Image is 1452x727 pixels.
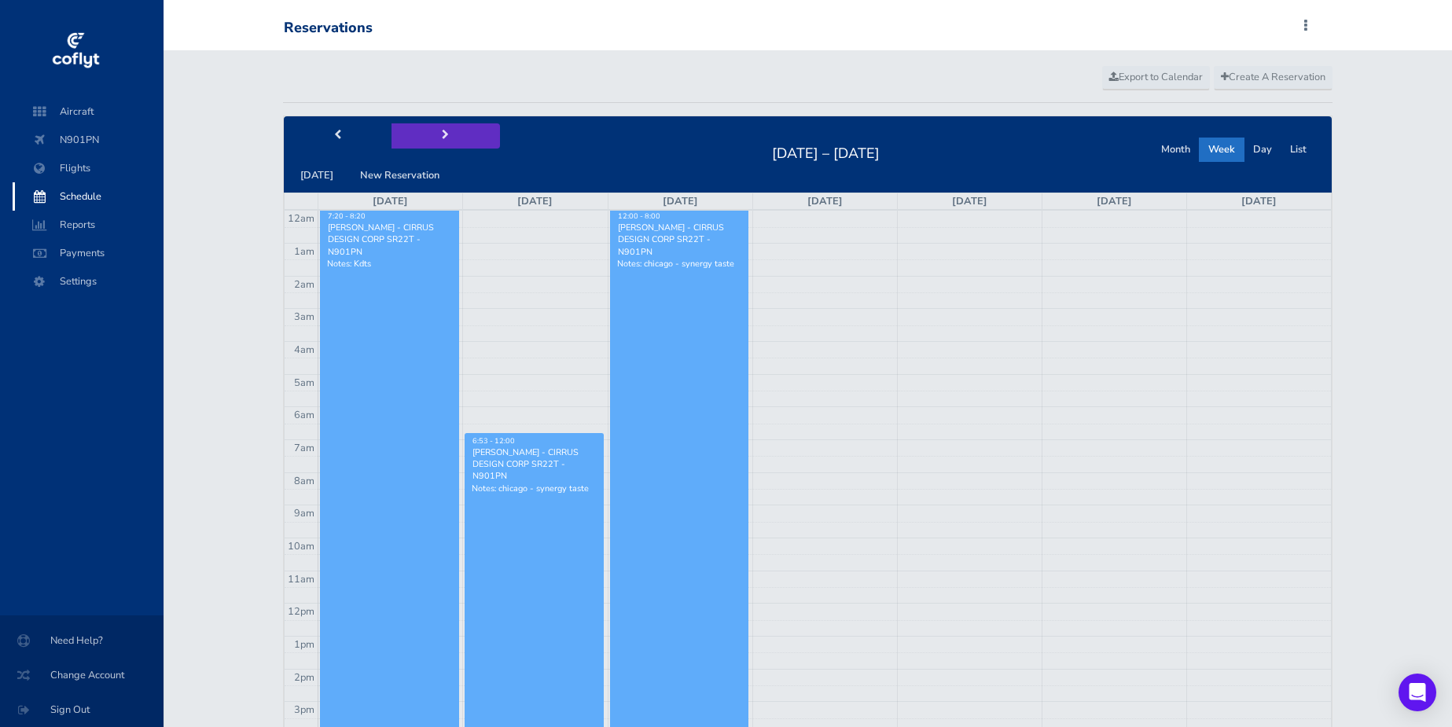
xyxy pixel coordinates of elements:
[294,441,314,455] span: 7am
[1097,194,1132,208] a: [DATE]
[28,267,148,296] span: Settings
[284,20,373,37] div: Reservations
[327,222,452,258] div: [PERSON_NAME] - CIRRUS DESIGN CORP SR22T - N901PN
[472,446,597,483] div: [PERSON_NAME] - CIRRUS DESIGN CORP SR22T - N901PN
[294,376,314,390] span: 5am
[50,28,101,75] img: coflyt logo
[391,123,500,148] button: next
[1281,138,1316,162] button: List
[517,194,553,208] a: [DATE]
[28,239,148,267] span: Payments
[19,626,145,655] span: Need Help?
[19,696,145,724] span: Sign Out
[294,670,314,685] span: 2pm
[1102,66,1210,90] a: Export to Calendar
[294,703,314,717] span: 3pm
[807,194,843,208] a: [DATE]
[1199,138,1244,162] button: Week
[952,194,987,208] a: [DATE]
[294,408,314,422] span: 6am
[472,483,597,494] p: Notes: chicago - synergy taste
[294,343,314,357] span: 4am
[294,506,314,520] span: 9am
[327,258,452,270] p: Notes: Kdts
[294,244,314,259] span: 1am
[28,97,148,126] span: Aircraft
[284,123,392,148] button: prev
[1214,66,1333,90] a: Create A Reservation
[1244,138,1281,162] button: Day
[663,194,698,208] a: [DATE]
[373,194,408,208] a: [DATE]
[617,222,742,258] div: [PERSON_NAME] - CIRRUS DESIGN CORP SR22T - N901PN
[28,211,148,239] span: Reports
[28,182,148,211] span: Schedule
[618,211,660,221] span: 12:00 - 8:00
[294,277,314,292] span: 2am
[1109,70,1203,84] span: Export to Calendar
[28,154,148,182] span: Flights
[294,310,314,324] span: 3am
[1152,138,1200,162] button: Month
[288,211,314,226] span: 12am
[1399,674,1436,711] div: Open Intercom Messenger
[294,474,314,488] span: 8am
[328,211,366,221] span: 7:20 - 8:20
[617,258,742,270] p: Notes: chicago - synergy taste
[288,604,314,619] span: 12pm
[288,572,314,586] span: 11am
[1241,194,1277,208] a: [DATE]
[19,661,145,689] span: Change Account
[1221,70,1325,84] span: Create A Reservation
[472,436,515,446] span: 6:53 - 12:00
[351,163,449,188] button: New Reservation
[288,539,314,553] span: 10am
[763,141,889,163] h2: [DATE] – [DATE]
[294,637,314,652] span: 1pm
[28,126,148,154] span: N901PN
[291,163,343,188] button: [DATE]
